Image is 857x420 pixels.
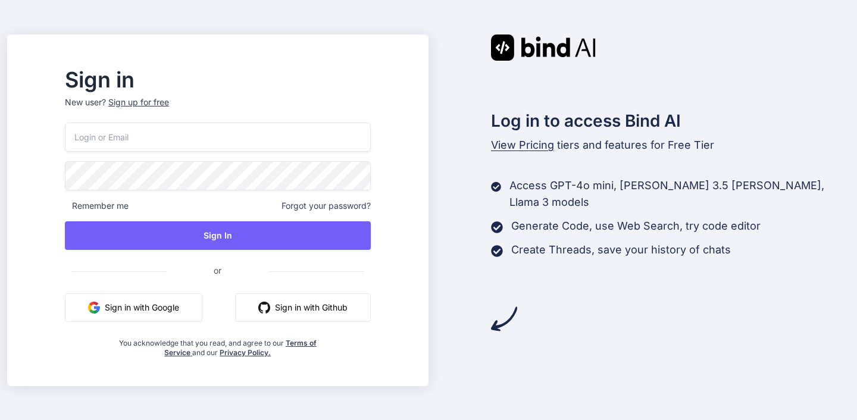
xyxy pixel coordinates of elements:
[258,302,270,314] img: github
[65,123,371,152] input: Login or Email
[511,242,731,258] p: Create Threads, save your history of chats
[491,108,850,133] h2: Log in to access Bind AI
[511,218,761,234] p: Generate Code, use Web Search, try code editor
[491,139,554,151] span: View Pricing
[108,96,169,108] div: Sign up for free
[220,348,271,357] a: Privacy Policy.
[491,35,596,61] img: Bind AI logo
[65,96,371,123] p: New user?
[491,306,517,332] img: arrow
[491,137,850,153] p: tiers and features for Free Tier
[282,200,371,212] span: Forgot your password?
[88,302,100,314] img: google
[235,293,371,322] button: Sign in with Github
[65,200,129,212] span: Remember me
[166,256,269,285] span: or
[115,331,320,358] div: You acknowledge that you read, and agree to our and our
[65,293,202,322] button: Sign in with Google
[509,177,850,211] p: Access GPT-4o mini, [PERSON_NAME] 3.5 [PERSON_NAME], Llama 3 models
[65,70,371,89] h2: Sign in
[164,338,317,357] a: Terms of Service
[65,221,371,250] button: Sign In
